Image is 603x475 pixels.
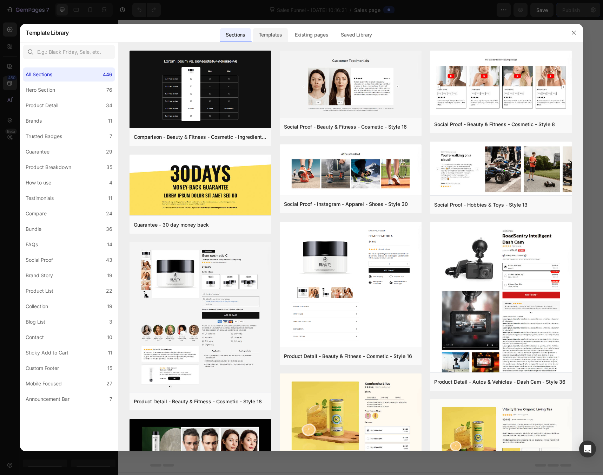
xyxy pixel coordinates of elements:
div: Product Breakdown [26,163,71,171]
div: 7 [110,132,112,141]
div: 11 [108,117,112,125]
img: sp8.png [430,51,572,117]
div: 24 [106,209,112,218]
div: 3 [109,318,112,326]
div: Compare [26,209,47,218]
div: 11 [108,194,112,202]
div: Existing pages [289,28,334,42]
div: 29 [106,148,112,156]
div: Social Proof - Beauty & Fitness - Cosmetic - Style 16 [284,123,407,131]
div: Product Detail [26,101,58,110]
div: 11 [108,349,112,357]
div: FAQs [26,240,38,249]
div: Contact [26,333,44,341]
div: Custom Footer [26,364,59,372]
img: sp30.png [280,144,422,196]
div: 14 [107,240,112,249]
div: 10 [107,333,112,341]
div: Collection [26,302,48,311]
div: How to use [26,178,51,187]
img: sp13.png [430,142,572,197]
div: Mobile Focused [26,379,62,388]
img: c19.png [130,51,271,129]
div: Start with Generating from URL or image [195,283,290,288]
div: Comparison - Beauty & Fitness - Cosmetic - Ingredients - Style 19 [134,133,267,141]
div: Saved Library [335,28,378,42]
div: 19 [107,302,112,311]
div: Product List [26,287,53,295]
div: All Sections [26,70,52,79]
img: pd13.png [130,242,271,393]
div: Blog List [26,318,45,326]
div: Start building with Sections/Elements or [189,229,296,238]
div: 43 [106,256,112,264]
div: Trusted Badges [26,132,62,141]
div: Testimonials [26,194,54,202]
div: Social Proof - Hobbies & Toys - Style 13 [434,201,528,209]
div: Hero Section [26,86,55,94]
img: pd11.png [280,222,422,348]
img: g30.png [130,155,271,217]
div: Brands [26,117,42,125]
div: Social Proof [26,256,53,264]
div: Social Proof - Beauty & Fitness - Cosmetic - Style 8 [434,120,555,129]
div: 35 [106,163,112,171]
div: Open Intercom Messenger [579,441,596,457]
div: Templates [253,28,288,42]
img: sp16.png [280,51,422,119]
input: E.g.: Black Friday, Sale, etc. [23,45,115,59]
div: 19 [107,271,112,280]
div: Guarantee [26,148,49,156]
div: Social Proof - Instagram - Apparel - Shoes - Style 30 [284,200,408,208]
div: 446 [103,70,112,79]
div: Sections [220,28,251,42]
div: Product Detail - Beauty & Fitness - Cosmetic - Style 18 [134,397,262,406]
div: 15 [107,364,112,372]
button: Use existing page designs [171,243,251,258]
div: Announcement Bar [26,395,69,403]
div: 7 [110,395,112,403]
div: Product Detail - Autos & Vehicles - Dash Cam - Style 36 [434,378,565,386]
div: 36 [106,225,112,233]
div: 22 [106,287,112,295]
div: 4 [109,178,112,187]
h2: Template Library [26,24,69,42]
button: Explore templates [255,243,314,258]
div: Guarantee - 30 day money back [134,221,209,229]
div: Bundle [26,225,41,233]
div: 27 [106,379,112,388]
div: Product Detail - Beauty & Fitness - Cosmetic - Style 16 [284,352,412,360]
div: Brand Story [26,271,53,280]
div: 76 [106,86,112,94]
div: 34 [106,101,112,110]
div: Sticky Add to Cart [26,349,68,357]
